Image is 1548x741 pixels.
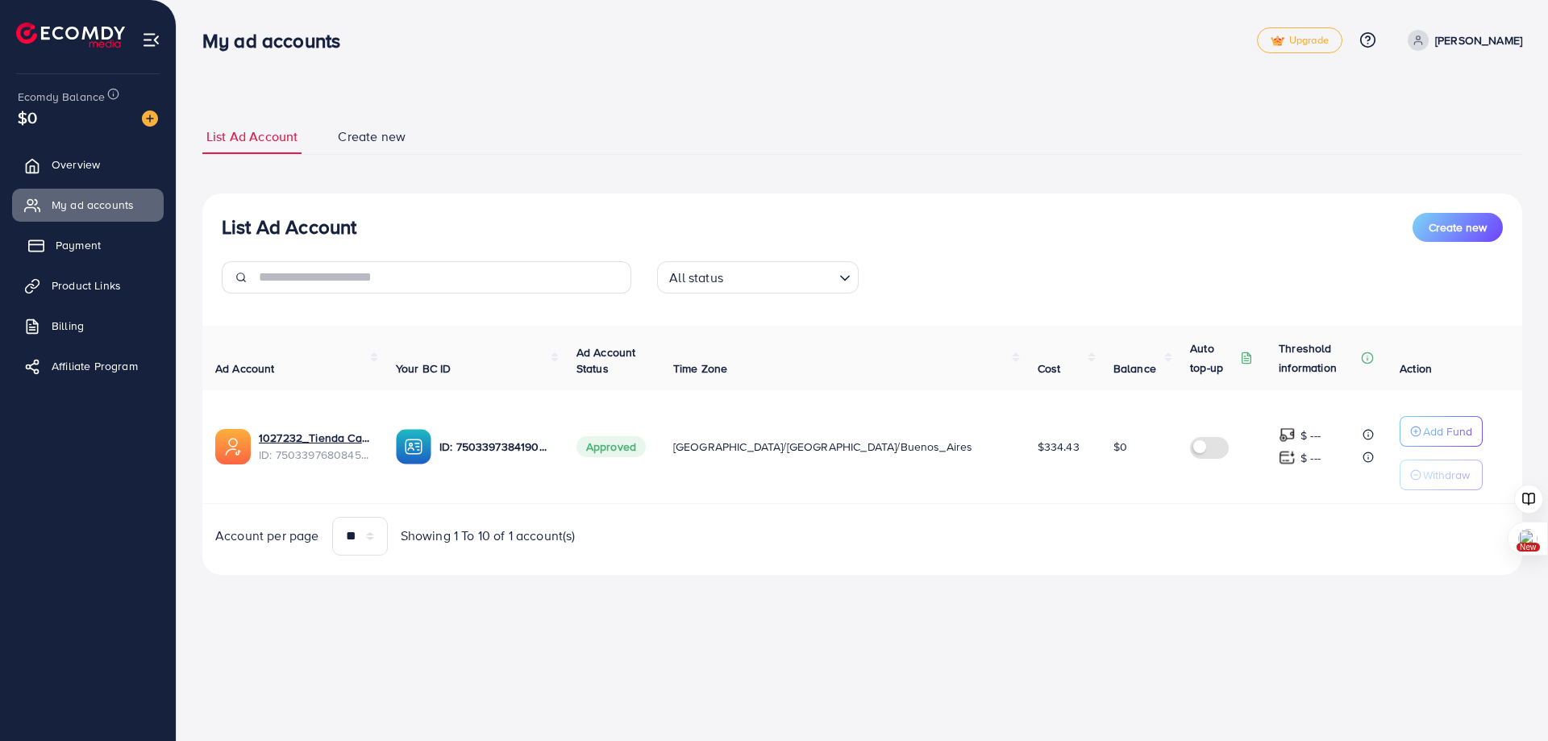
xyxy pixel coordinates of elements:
span: Billing [52,318,84,334]
p: Add Fund [1423,422,1472,441]
a: Product Links [12,269,164,302]
div: Search for option [657,261,859,293]
input: Search for option [728,263,833,289]
a: [PERSON_NAME] [1401,30,1522,51]
a: Overview [12,148,164,181]
span: Affiliate Program [52,358,138,374]
h3: List Ad Account [222,215,356,239]
p: Threshold information [1279,339,1358,377]
span: $334.43 [1038,439,1080,455]
span: ID: 7503397680845144065 [259,447,370,463]
img: tick [1271,35,1284,47]
span: Ad Account Status [576,344,636,377]
p: Withdraw [1423,465,1470,485]
span: [GEOGRAPHIC_DATA]/[GEOGRAPHIC_DATA]/Buenos_Aires [673,439,973,455]
span: Balance [1113,360,1156,377]
a: Billing [12,310,164,342]
p: ID: 7503397384190345232 [439,437,551,456]
button: Add Fund [1400,416,1483,447]
button: Create new [1413,213,1503,242]
span: $0 [18,106,37,129]
img: image [142,110,158,127]
span: All status [666,266,726,289]
img: menu [142,31,160,49]
button: Withdraw [1400,460,1483,490]
div: <span class='underline'>1027232_Tienda CasaNova_1747020925110</span></br>7503397680845144065 [259,430,370,463]
span: Account per page [215,527,319,545]
span: Action [1400,360,1432,377]
span: $0 [1113,439,1127,455]
img: ic-ads-acc.e4c84228.svg [215,429,251,464]
span: Overview [52,156,100,173]
span: Your BC ID [396,360,451,377]
a: Payment [12,229,164,261]
img: top-up amount [1279,427,1296,443]
span: Create new [1429,219,1487,235]
span: Ecomdy Balance [18,89,105,105]
h3: My ad accounts [202,29,353,52]
span: Approved [576,436,646,457]
a: tickUpgrade [1257,27,1342,53]
span: My ad accounts [52,197,134,213]
span: List Ad Account [206,127,298,146]
span: Ad Account [215,360,275,377]
a: My ad accounts [12,189,164,221]
img: ic-ba-acc.ded83a64.svg [396,429,431,464]
p: Auto top-up [1190,339,1237,377]
p: $ --- [1300,448,1321,468]
span: Time Zone [673,360,727,377]
span: Product Links [52,277,121,293]
img: logo [16,23,125,48]
span: Create new [338,127,406,146]
iframe: Chat [1479,668,1536,729]
a: Affiliate Program [12,350,164,382]
span: Upgrade [1271,35,1329,47]
span: Cost [1038,360,1061,377]
span: Payment [56,237,101,253]
a: 1027232_Tienda CasaNova_1747020925110 [259,430,370,446]
img: top-up amount [1279,449,1296,466]
p: $ --- [1300,426,1321,445]
p: [PERSON_NAME] [1435,31,1522,50]
span: Showing 1 To 10 of 1 account(s) [401,527,576,545]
